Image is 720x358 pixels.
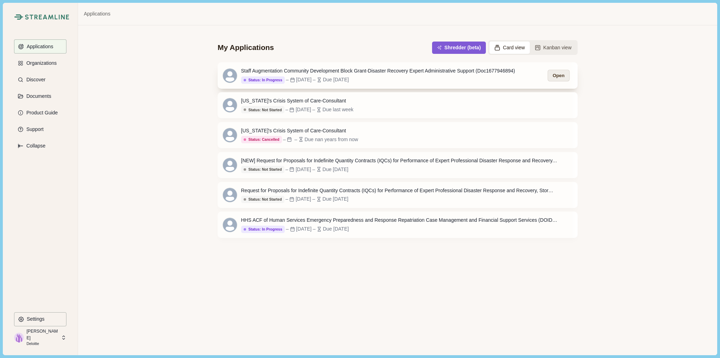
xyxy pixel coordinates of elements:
svg: avatar [223,188,237,202]
button: Status: Not Started [241,106,284,113]
div: [DATE] [296,195,311,203]
a: Settings [14,312,66,329]
p: Documents [24,93,51,99]
div: Staff Augmentation Community Development Block Grant-Disaster Recovery Expert Administrative Supp... [241,67,515,75]
button: Status: In Progress [241,226,285,233]
div: Due [DATE] [322,195,348,203]
div: Status: In Progress [244,227,282,232]
div: – [285,106,288,113]
p: Support [24,126,44,132]
div: [DATE] [296,76,311,83]
p: [PERSON_NAME] [26,328,59,341]
div: – [312,195,315,203]
button: Organizations [14,56,66,70]
div: Status: Not Started [244,197,282,202]
p: Deloitte [26,341,59,347]
div: – [312,106,315,113]
div: Due [DATE] [323,225,349,233]
a: Streamline Climate LogoStreamline Climate Logo [14,14,66,20]
div: [US_STATE]'s Crisis System of Care-Consultant [241,127,358,134]
div: Due last week [322,106,353,113]
div: – [285,195,288,203]
button: Documents [14,89,66,103]
a: HHS ACF of Human Services Emergency Preparedness and Response Repatriation Case Management and Fi... [218,212,578,238]
div: – [294,136,297,143]
button: Product Guide [14,106,66,120]
div: [DATE] [296,225,311,233]
button: Settings [14,312,66,326]
div: – [283,136,286,143]
div: HHS ACF of Human Services Emergency Preparedness and Response Repatriation Case Management and Fi... [241,216,558,224]
div: – [286,76,289,83]
div: My Applications [218,43,274,52]
p: Product Guide [24,110,58,116]
img: Streamline Climate Logo [14,14,23,20]
div: – [313,225,316,233]
button: Status: In Progress [241,76,285,84]
div: – [285,166,288,173]
a: [US_STATE]'s Crisis System of Care-ConsultantStatus: Not Started–[DATE]–Due last week [218,92,578,118]
button: Card view [489,42,530,54]
div: [NEW] Request for Proposals for Indefinite Quantity Contracts (IQCs) for Performance of Expert Pr... [241,157,558,164]
div: [US_STATE]'s Crisis System of Care-Consultant [241,97,354,105]
button: Discover [14,73,66,87]
div: Status: Not Started [244,167,282,172]
div: Request for Proposals for Indefinite Quantity Contracts (IQCs) for Performance of Expert Professi... [241,187,558,194]
svg: avatar [223,128,237,142]
p: Collapse [24,143,45,149]
a: Applications [84,10,110,18]
div: – [286,225,289,233]
p: Settings [24,316,45,322]
svg: avatar [223,69,237,83]
div: – [313,76,316,83]
button: Open [548,70,570,81]
a: Staff Augmentation Community Development Block Grant-Disaster Recovery Expert Administrative Supp... [218,62,578,88]
a: [NEW] Request for Proposals for Indefinite Quantity Contracts (IQCs) for Performance of Expert Pr... [218,152,578,178]
div: Due [DATE] [323,76,349,83]
a: Request for Proposals for Indefinite Quantity Contracts (IQCs) for Performance of Expert Professi... [218,182,578,208]
svg: avatar [223,218,237,232]
button: Support [14,122,66,136]
button: Status: Cancelled [241,136,282,143]
p: Organizations [24,60,57,66]
svg: avatar [223,98,237,112]
button: Status: Not Started [241,166,284,173]
div: – [312,166,315,173]
p: Discover [24,77,45,83]
svg: avatar [223,158,237,172]
button: Shredder (beta) [432,42,486,54]
img: profile picture [14,333,24,343]
img: Streamline Climate Logo [25,14,69,20]
p: Applications [24,44,53,50]
div: [DATE] [296,166,311,173]
div: Status: Cancelled [244,137,279,142]
a: [US_STATE]'s Crisis System of Care-ConsultantStatus: Cancelled––Due nan years from now [218,122,578,148]
div: Status: Not Started [244,108,282,112]
button: Applications [14,39,66,54]
div: Due [DATE] [322,166,348,173]
button: Kanban view [530,42,577,54]
div: Status: In Progress [244,78,282,82]
button: Status: Not Started [241,196,284,203]
div: [DATE] [296,106,311,113]
button: Expand [14,139,66,153]
div: Due nan years from now [304,136,358,143]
